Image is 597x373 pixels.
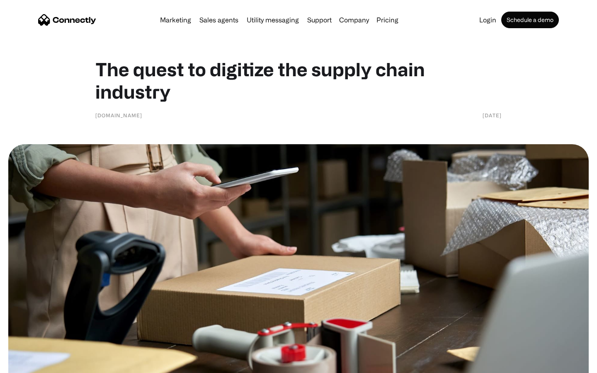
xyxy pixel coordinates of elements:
[373,17,402,23] a: Pricing
[17,358,50,370] ul: Language list
[196,17,242,23] a: Sales agents
[95,111,142,119] div: [DOMAIN_NAME]
[501,12,559,28] a: Schedule a demo
[304,17,335,23] a: Support
[8,358,50,370] aside: Language selected: English
[483,111,502,119] div: [DATE]
[95,58,502,103] h1: The quest to digitize the supply chain industry
[243,17,302,23] a: Utility messaging
[157,17,194,23] a: Marketing
[339,14,369,26] div: Company
[476,17,500,23] a: Login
